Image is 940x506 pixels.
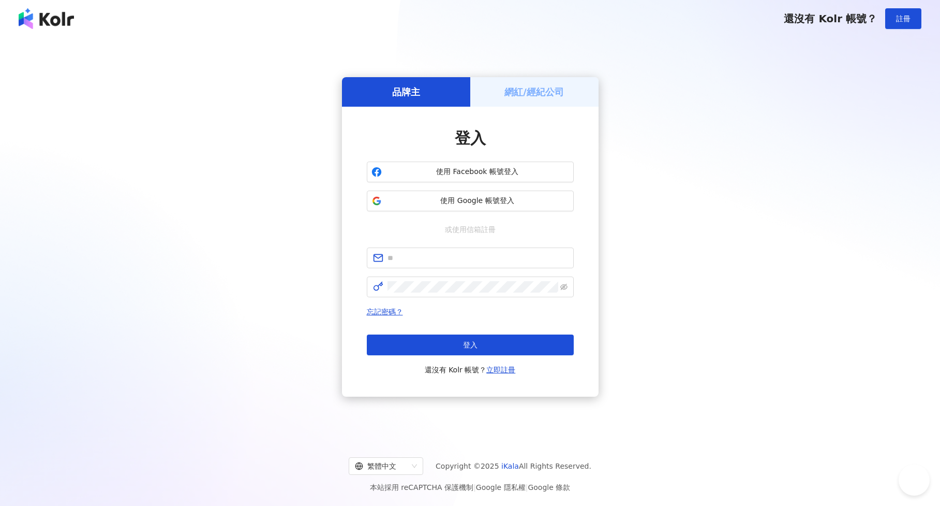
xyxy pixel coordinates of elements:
span: 還沒有 Kolr 帳號？ [784,12,877,25]
a: 立即註冊 [486,366,515,374]
button: 使用 Facebook 帳號登入 [367,162,574,182]
span: 使用 Google 帳號登入 [386,196,569,206]
a: Google 條款 [528,483,570,491]
span: 使用 Facebook 帳號登入 [386,167,569,177]
button: 使用 Google 帳號登入 [367,191,574,211]
span: eye-invisible [560,283,568,291]
button: 註冊 [885,8,921,29]
img: logo [19,8,74,29]
a: iKala [501,462,519,470]
h5: 品牌主 [392,85,420,98]
a: 忘記密碼？ [367,308,403,316]
span: 登入 [455,129,486,147]
span: 還沒有 Kolr 帳號？ [425,364,516,376]
span: 或使用信箱註冊 [438,224,503,235]
h5: 網紅/經紀公司 [504,85,564,98]
span: | [526,483,528,491]
span: 註冊 [896,15,911,23]
div: 繁體中文 [355,458,408,474]
iframe: Help Scout Beacon - Open [899,465,930,496]
span: 登入 [463,341,478,349]
span: | [473,483,476,491]
span: Copyright © 2025 All Rights Reserved. [436,460,591,472]
span: 本站採用 reCAPTCHA 保護機制 [370,481,570,494]
a: Google 隱私權 [476,483,526,491]
button: 登入 [367,335,574,355]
